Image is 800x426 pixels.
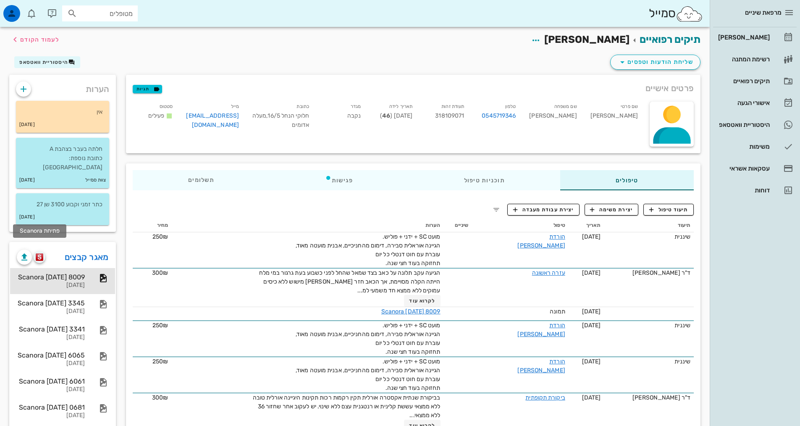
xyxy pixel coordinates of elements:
[713,137,797,157] a: משימות
[713,180,797,200] a: דוחות
[17,282,85,289] div: [DATE]
[716,34,770,41] div: [PERSON_NAME]
[525,394,565,401] a: ביקורת תקופתית
[19,213,35,222] small: [DATE]
[582,233,601,240] span: [DATE]
[65,250,109,264] a: מאגר קבצים
[133,219,171,232] th: מחיר
[253,394,441,419] span: בביקורת שנתית אקסטרה אורלית תקין רקמות רכות תקינות היגיינה אורלית טובה ללא ממצאי עששת קלינית או ר...
[17,377,85,385] div: Scanora [DATE] 6061
[676,5,703,22] img: SmileCloud logo
[266,112,309,119] span: חלוקי הנחל 16/5
[607,357,690,366] div: שיננית
[19,59,68,65] span: היסטוריית וואטסאפ
[252,112,309,129] span: מעלה אדומים
[17,386,85,393] div: [DATE]
[266,112,268,119] span: ,
[517,322,565,338] a: הורדת [PERSON_NAME]
[409,170,560,190] div: תוכניות טיפול
[716,56,770,63] div: רשימת המתנה
[296,104,309,109] small: כתובת
[582,358,601,365] span: [DATE]
[522,100,583,135] div: [PERSON_NAME]
[160,104,173,109] small: סטטוס
[607,321,690,330] div: שיננית
[554,104,577,109] small: שם משפחה
[17,308,85,315] div: [DATE]
[607,268,690,277] div: ד"ר [PERSON_NAME]
[17,273,85,281] div: Scanora [DATE] 8009
[582,322,601,329] span: [DATE]
[584,100,645,135] div: [PERSON_NAME]
[152,322,168,329] span: 250₪
[617,57,693,67] span: שליחת הודעות וטפסים
[23,108,102,117] p: אין
[560,170,694,190] div: טיפולים
[532,269,565,276] a: עזרה ראשונה
[17,325,85,333] div: Scanora [DATE] 3341
[152,394,168,401] span: 300₪
[505,104,516,109] small: טלפון
[136,85,158,93] span: תגיות
[17,334,85,341] div: [DATE]
[380,112,412,119] span: [DATE] ( )
[9,75,116,99] div: הערות
[482,111,516,121] a: 0545719346
[585,204,639,216] button: יצירת משימה
[517,233,565,249] a: הורדת [PERSON_NAME]
[716,100,770,106] div: אישורי הגעה
[713,49,797,69] a: רשימת המתנה
[23,200,102,209] p: כתר זמני וקבוע 3100 שן 27
[17,299,85,307] div: Scanora [DATE] 3345
[186,112,239,129] a: [EMAIL_ADDRESS][DOMAIN_NAME]
[472,219,569,232] th: טיפול
[745,9,782,16] span: מרפאת שיניים
[231,104,239,109] small: מייל
[582,394,601,401] span: [DATE]
[188,177,214,183] span: תשלומים
[569,219,604,232] th: תאריך
[152,358,168,365] span: 250₪
[382,112,390,119] strong: 46
[645,82,694,95] span: פרטים אישיים
[713,27,797,47] a: [PERSON_NAME]
[582,308,601,315] span: [DATE]
[441,104,464,109] small: תעודת זהות
[517,358,565,374] a: הורדת [PERSON_NAME]
[621,104,638,109] small: שם פרטי
[582,269,601,276] span: [DATE]
[713,158,797,179] a: עסקאות אשראי
[20,36,59,43] span: לעמוד הקודם
[607,393,690,402] div: ד"ר [PERSON_NAME]
[409,298,435,304] span: לקרוא עוד
[389,104,412,109] small: תאריך לידה
[649,5,703,23] div: סמייל
[610,55,700,70] button: שליחת הודעות וטפסים
[713,71,797,91] a: תיקים רפואיים
[713,93,797,113] a: אישורי הגעה
[171,219,443,232] th: הערות
[716,143,770,150] div: משימות
[19,120,35,129] small: [DATE]
[381,308,441,315] a: Scanora [DATE] 8009
[23,145,102,172] p: חלתה בעבר בצהבת A כתובת נוספת: [GEOGRAPHIC_DATA]
[36,253,44,261] img: scanora logo
[17,360,85,367] div: [DATE]
[444,219,472,232] th: שיניים
[148,112,165,119] span: פעילים
[152,269,168,276] span: 300₪
[85,176,106,185] small: צוות סמייל
[34,251,45,263] button: scanora logo
[404,295,441,307] button: לקרוא עוד
[19,176,35,185] small: [DATE]
[643,204,694,216] button: תיעוד טיפול
[17,412,85,419] div: [DATE]
[507,204,579,216] button: יצירת עבודת מעבדה
[604,219,694,232] th: תיעוד
[351,104,361,109] small: מגדר
[713,115,797,135] a: היסטוריית וואטסאפ
[649,206,688,213] span: תיעוד טיפול
[14,56,80,68] button: היסטוריית וואטסאפ
[10,32,59,47] button: לעמוד הקודם
[17,403,85,411] div: Scanora [DATE] 0681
